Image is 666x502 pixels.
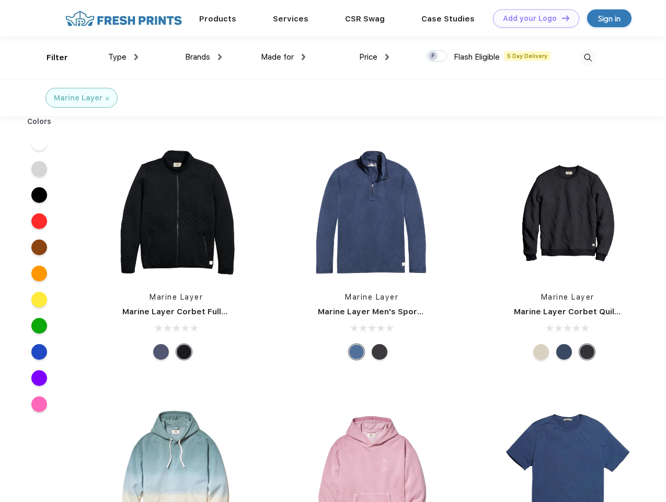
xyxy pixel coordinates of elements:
span: Flash Eligible [454,52,500,62]
a: Marine Layer Men's Sport Quarter Zip [318,307,469,316]
span: Brands [185,52,210,62]
img: dropdown.png [302,54,305,60]
a: Marine Layer [345,293,398,301]
div: Black [176,344,192,360]
img: func=resize&h=266 [498,142,637,281]
img: DT [562,15,569,21]
div: Marine Layer [54,93,102,104]
div: Colors [19,116,60,127]
a: Marine Layer Corbet Full-Zip Jacket [122,307,267,316]
span: Type [108,52,127,62]
span: Price [359,52,377,62]
img: dropdown.png [385,54,389,60]
img: func=resize&h=266 [302,142,441,281]
div: Add your Logo [503,14,557,23]
span: 5 Day Delivery [504,51,550,61]
img: fo%20logo%202.webp [62,9,185,28]
img: func=resize&h=266 [107,142,246,281]
div: Deep Denim [349,344,364,360]
img: dropdown.png [134,54,138,60]
img: desktop_search.svg [579,49,596,66]
span: Made for [261,52,294,62]
img: dropdown.png [218,54,222,60]
div: Navy [153,344,169,360]
div: Charcoal [372,344,387,360]
div: Charcoal [579,344,595,360]
div: Sign in [598,13,621,25]
a: Marine Layer [150,293,203,301]
a: Marine Layer [541,293,594,301]
img: filter_cancel.svg [106,97,109,100]
a: Services [273,14,308,24]
div: Navy Heather [556,344,572,360]
a: CSR Swag [345,14,385,24]
div: Filter [47,52,68,64]
a: Sign in [587,9,631,27]
div: Oat Heather [533,344,549,360]
a: Products [199,14,236,24]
